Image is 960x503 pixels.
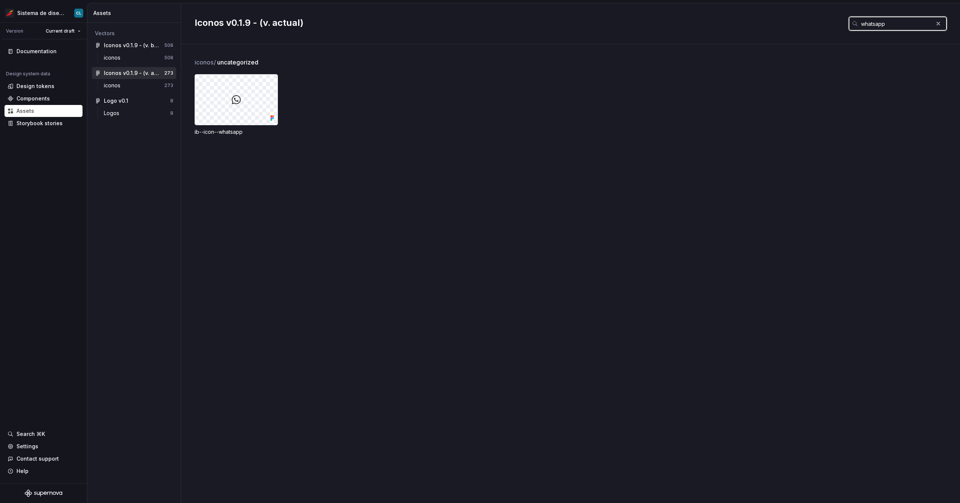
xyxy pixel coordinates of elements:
[101,107,176,119] a: Logos8
[4,93,82,105] a: Components
[4,105,82,117] a: Assets
[4,453,82,465] button: Contact support
[16,443,38,450] div: Settings
[76,10,81,16] div: CL
[164,70,173,76] div: 273
[164,55,173,61] div: 508
[195,17,840,29] h2: Iconos v0.1.9 - (v. actual)
[16,95,50,102] div: Components
[16,467,28,475] div: Help
[164,82,173,88] div: 273
[214,58,216,66] span: /
[104,69,160,77] div: Iconos v0.1.9 - (v. actual)
[17,9,65,17] div: Sistema de diseño Iberia
[42,26,84,36] button: Current draft
[5,9,14,18] img: 55604660-494d-44a9-beb2-692398e9940a.png
[104,109,122,117] div: Logos
[16,48,57,55] div: Documentation
[217,58,258,67] span: uncategorized
[1,5,85,21] button: Sistema de diseño IberiaCL
[4,45,82,57] a: Documentation
[101,79,176,91] a: iconos273
[4,117,82,129] a: Storybook stories
[164,42,173,48] div: 508
[104,97,128,105] div: Logo v0.1
[16,120,63,127] div: Storybook stories
[95,30,173,37] div: Vectors
[46,28,75,34] span: Current draft
[92,39,176,51] a: Iconos v0.1.9 - (v. beta)508
[16,455,59,463] div: Contact support
[6,28,23,34] div: Version
[25,490,62,497] svg: Supernova Logo
[92,95,176,107] a: Logo v0.18
[170,110,173,116] div: 8
[4,428,82,440] button: Search ⌘K
[104,82,123,89] div: iconos
[4,465,82,477] button: Help
[93,9,178,17] div: Assets
[6,71,50,77] div: Design system data
[195,128,278,136] div: ib--icon--whatsapp
[92,67,176,79] a: Iconos v0.1.9 - (v. actual)273
[4,80,82,92] a: Design tokens
[4,440,82,452] a: Settings
[858,17,933,30] input: Search in assets...
[104,54,123,61] div: iconos
[195,58,216,67] span: iconos
[104,42,160,49] div: Iconos v0.1.9 - (v. beta)
[16,82,54,90] div: Design tokens
[16,107,34,115] div: Assets
[101,52,176,64] a: iconos508
[170,98,173,104] div: 8
[16,430,45,438] div: Search ⌘K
